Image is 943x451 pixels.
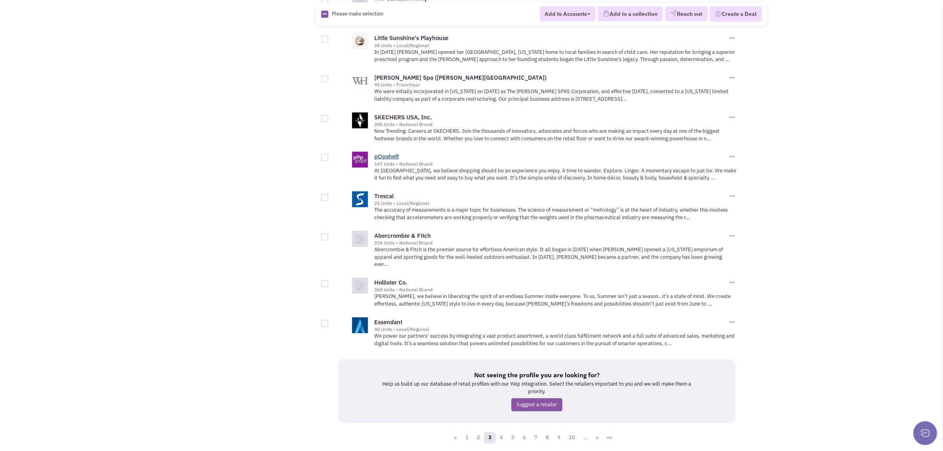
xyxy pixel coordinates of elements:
[602,432,617,444] a: »»
[374,121,728,128] div: 205 Units • National Brand
[374,49,737,63] p: In [DATE] [PERSON_NAME] opened her [GEOGRAPHIC_DATA], [US_STATE] home to local families in search...
[378,371,696,379] h5: Not seeing the profile you are looking for?
[541,432,553,444] a: 8
[553,432,565,444] a: 9
[374,200,728,206] div: 25 Units • Local/Regional
[374,240,728,246] div: 224 Units • National Brand
[579,432,592,444] a: …
[511,398,562,411] a: Suggest a retailer
[374,293,737,308] p: [PERSON_NAME], we believe in liberating the spirit of an endless Summer inside everyone. To us, S...
[484,432,496,444] a: 3
[603,10,610,17] img: icon-collection-lavender.png
[374,82,728,88] div: 95 Units • Franchisor
[374,326,728,333] div: 40 Units • Local/Regional
[374,34,448,42] a: Little Sunshine's Playhouse
[450,432,461,444] a: «
[374,161,728,167] div: 147 Units • National Brand
[374,42,728,49] div: 38 Units • Local/Regional
[374,287,728,293] div: 365 Units • National Brand
[472,432,484,444] a: 2
[374,192,394,200] a: Trescal
[332,10,383,17] span: Please make selection
[374,74,547,81] a: [PERSON_NAME] Spa ([PERSON_NAME][GEOGRAPHIC_DATA])
[670,10,677,17] img: VectorPaper_Plane.png
[374,88,737,103] p: We were initially incorporated in [US_STATE] on [DATE] as The [PERSON_NAME] SPAS Corporation, and...
[374,318,402,326] a: Essendant
[374,206,737,221] p: The accuracy of measurements is a major topic for businesses. The science of measurement or “metr...
[374,153,399,160] a: pOpshelf
[665,6,708,21] button: Reach out
[378,380,696,395] p: Help us build up our database of retail profiles with our Yelp integration. Select the retailers ...
[374,167,737,182] p: At [GEOGRAPHIC_DATA], we believe shopping should be an experience you enjoy. A time to wander. Ex...
[507,432,519,444] a: 5
[374,333,737,347] p: We power our partners’ success by integrating a vast product assortment, a world class fulfillmen...
[374,232,431,239] a: Abercrombie & Fitch
[374,113,432,121] a: SKECHERS USA, Inc.
[710,6,762,22] button: Create a Deal
[374,246,737,268] p: Abercrombie & Fitch is the premier source for effortless American style. It all began in [DATE] w...
[374,279,407,286] a: Hollister Co.
[540,6,596,21] button: Add to Accounts
[461,432,473,444] a: 1
[495,432,507,444] a: 4
[321,10,328,17] img: Rectangle.png
[598,6,663,21] button: Add to a collection
[715,10,722,18] img: Deal-Dollar.png
[530,432,542,444] a: 7
[518,432,530,444] a: 6
[564,432,579,444] a: 10
[591,432,603,444] a: »
[374,128,737,142] p: Now Trending: Careers at SKECHERS. Join the thousands of innovators, advocates and forces who are...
